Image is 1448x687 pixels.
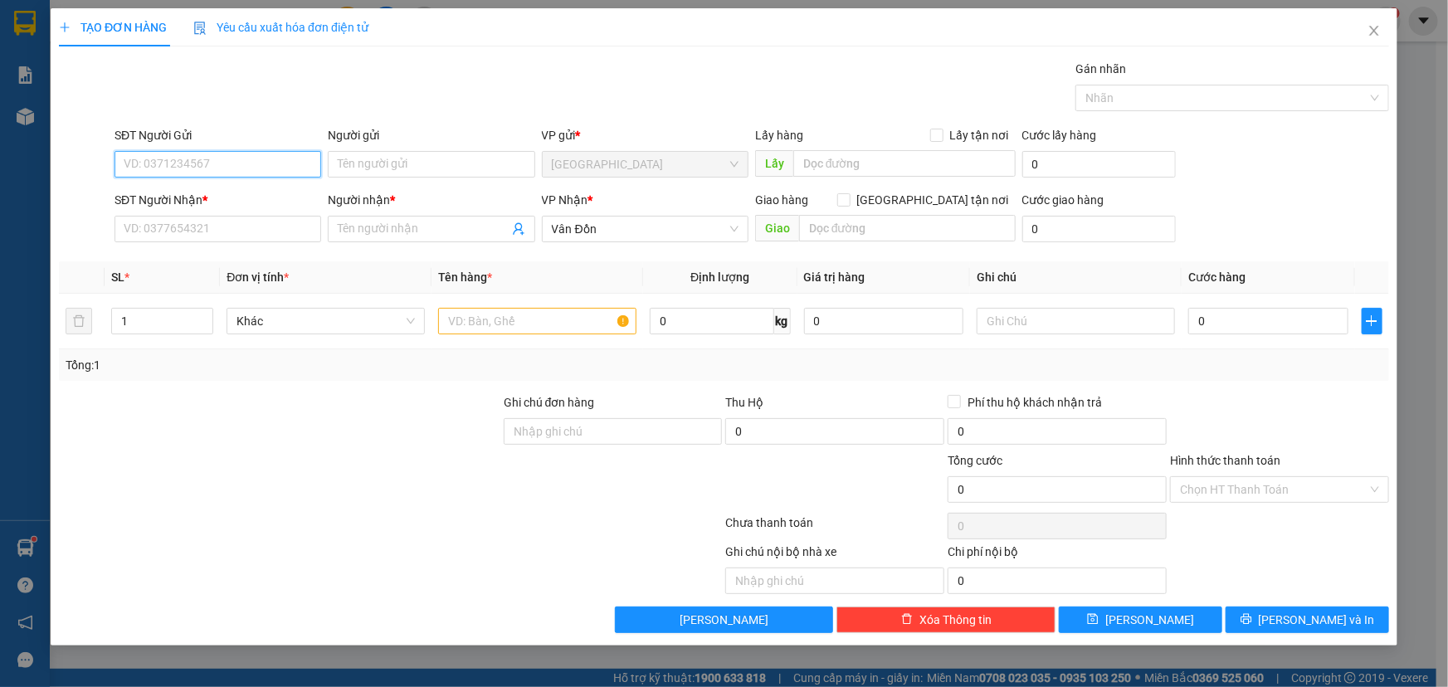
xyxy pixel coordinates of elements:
span: [PERSON_NAME] và In [1259,611,1375,629]
div: Chưa thanh toán [724,514,947,543]
span: kg [774,308,791,334]
label: Hình thức thanh toán [1170,454,1280,467]
div: Người nhận [328,191,534,209]
span: Đơn vị tính [227,270,289,284]
input: VD: Bàn, Ghế [438,308,636,334]
div: SĐT Người Gửi [115,126,321,144]
div: SĐT Người Nhận [115,191,321,209]
span: delete [901,613,913,626]
input: Dọc đường [793,150,1016,177]
input: Dọc đường [799,215,1016,241]
span: Yêu cầu xuất hóa đơn điện tử [193,21,368,34]
span: Tên hàng [438,270,492,284]
span: Thu Hộ [725,396,763,409]
span: [PERSON_NAME] [1105,611,1194,629]
label: Cước lấy hàng [1022,129,1097,142]
span: Giá trị hàng [804,270,865,284]
button: save[PERSON_NAME] [1059,607,1222,633]
label: Cước giao hàng [1022,193,1104,207]
button: plus [1362,308,1382,334]
label: Ghi chú đơn hàng [504,396,595,409]
span: plus [1363,314,1382,328]
span: SL [111,270,124,284]
span: Giao [755,215,799,241]
div: Ghi chú nội bộ nhà xe [725,543,944,568]
span: Cước hàng [1188,270,1246,284]
span: [PERSON_NAME] [680,611,768,629]
span: close [1368,24,1381,37]
span: Lấy tận nơi [943,126,1016,144]
img: icon [193,22,207,35]
span: TẠO ĐƠN HÀNG [59,21,167,34]
span: Tổng cước [948,454,1002,467]
input: Cước lấy hàng [1022,151,1176,178]
span: plus [59,22,71,33]
div: Tổng: 1 [66,356,559,374]
input: Cước giao hàng [1022,216,1176,242]
span: Xóa Thông tin [919,611,992,629]
button: Close [1351,8,1397,55]
span: save [1087,613,1099,626]
div: VP gửi [542,126,748,144]
div: Người gửi [328,126,534,144]
button: deleteXóa Thông tin [836,607,1056,633]
span: Định lượng [690,270,749,284]
button: delete [66,308,92,334]
span: Phí thu hộ khách nhận trả [961,393,1109,412]
th: Ghi chú [970,261,1182,294]
button: [PERSON_NAME] [615,607,834,633]
span: Vân Đồn [552,217,739,241]
span: Giao hàng [755,193,808,207]
span: Hà Nội [552,152,739,177]
input: 0 [804,308,964,334]
span: Lấy hàng [755,129,803,142]
span: Khác [236,309,415,334]
input: Nhập ghi chú [725,568,944,594]
label: Gán nhãn [1075,62,1126,76]
span: printer [1241,613,1252,626]
input: Ghi Chú [977,308,1175,334]
button: printer[PERSON_NAME] và In [1226,607,1389,633]
input: Ghi chú đơn hàng [504,418,723,445]
span: VP Nhận [542,193,588,207]
div: Chi phí nội bộ [948,543,1167,568]
span: user-add [512,222,525,236]
span: Lấy [755,150,793,177]
span: [GEOGRAPHIC_DATA] tận nơi [851,191,1016,209]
